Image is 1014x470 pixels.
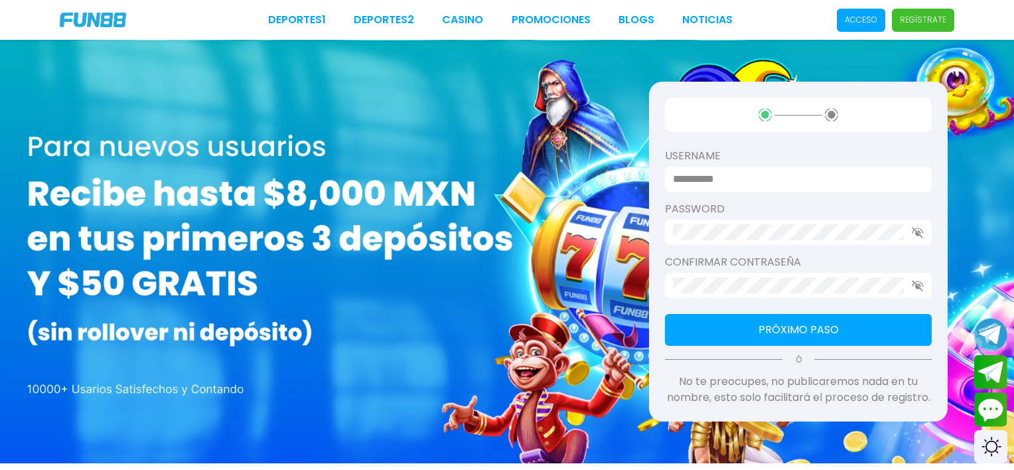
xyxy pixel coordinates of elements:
[682,12,733,28] a: NOTICIAS
[268,12,326,28] a: Deportes1
[354,12,414,28] a: Deportes2
[665,314,932,346] button: Próximo paso
[665,254,932,270] label: Confirmar contraseña
[845,14,877,26] p: Acceso
[974,430,1007,463] div: Switch theme
[442,12,483,28] a: CASINO
[512,12,591,28] a: Promociones
[665,201,932,217] label: password
[974,355,1007,390] button: Join telegram
[60,13,126,27] img: Company Logo
[618,12,654,28] a: BLOGS
[974,317,1007,352] button: Join telegram channel
[900,14,946,26] p: Regístrate
[974,392,1007,427] button: Contact customer service
[665,354,932,366] p: Ó
[665,374,932,406] p: No te preocupes, no publicaremos nada en tu nombre, esto solo facilitará el proceso de registro.
[665,148,932,164] label: username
